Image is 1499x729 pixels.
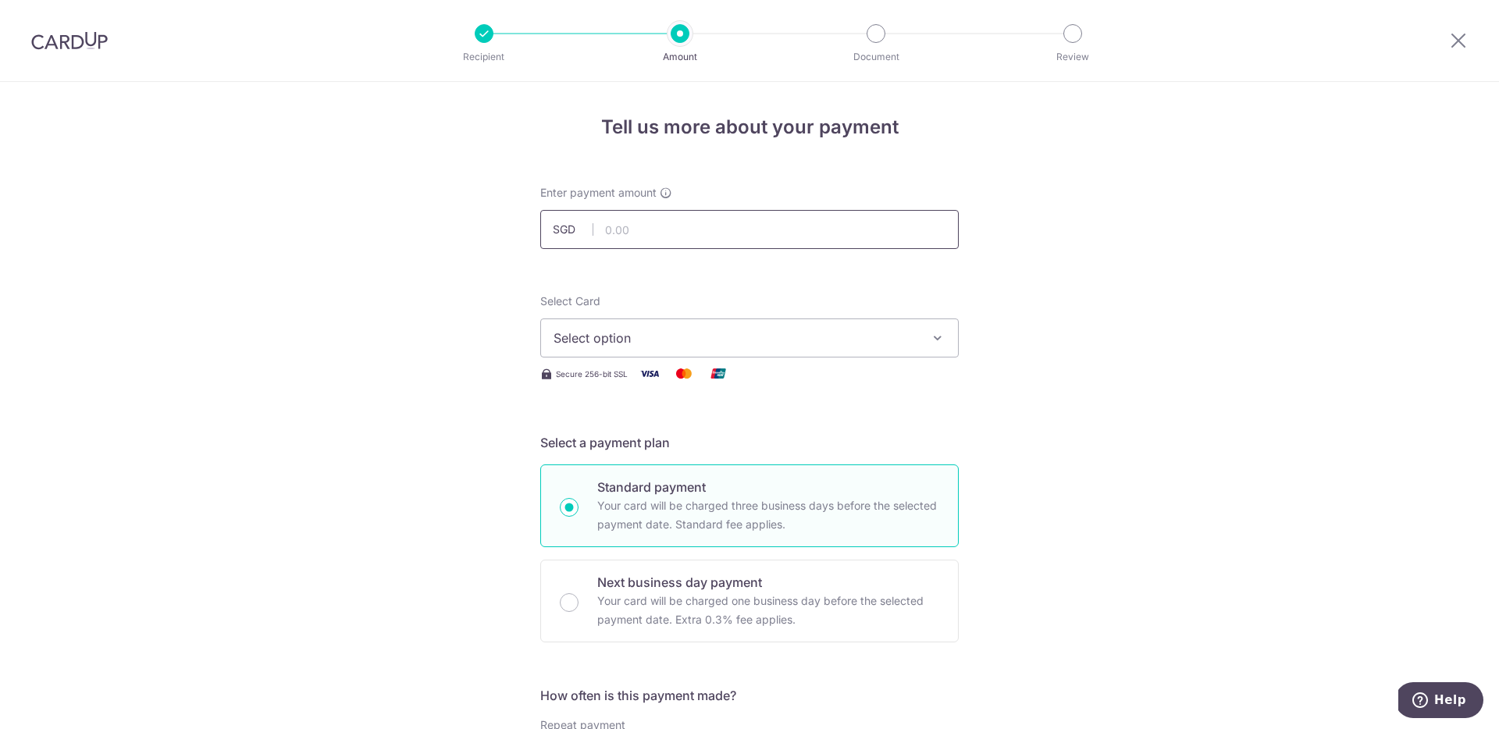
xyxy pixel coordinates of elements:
p: Your card will be charged three business days before the selected payment date. Standard fee appl... [597,496,939,534]
img: CardUp [31,31,108,50]
img: Visa [634,364,665,383]
img: Mastercard [668,364,700,383]
img: Union Pay [703,364,734,383]
p: Next business day payment [597,573,939,592]
iframe: Opens a widget where you can find more information [1398,682,1483,721]
span: translation missing: en.payables.payment_networks.credit_card.summary.labels.select_card [540,294,600,308]
input: 0.00 [540,210,959,249]
p: Review [1015,49,1130,65]
p: Amount [622,49,738,65]
p: Standard payment [597,478,939,496]
span: Secure 256-bit SSL [556,368,628,380]
span: Enter payment amount [540,185,657,201]
h4: Tell us more about your payment [540,113,959,141]
p: Your card will be charged one business day before the selected payment date. Extra 0.3% fee applies. [597,592,939,629]
span: SGD [553,222,593,237]
h5: Select a payment plan [540,433,959,452]
p: Recipient [426,49,542,65]
h5: How often is this payment made? [540,686,959,705]
p: Document [818,49,934,65]
span: Select option [554,329,917,347]
button: Select option [540,318,959,357]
